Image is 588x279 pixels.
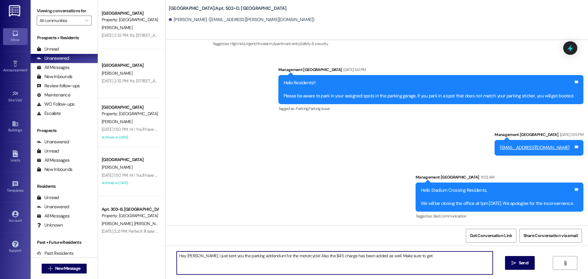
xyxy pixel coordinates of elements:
span: High risk , [230,41,245,46]
input: All communities [40,16,82,25]
div: [DATE] 1:41 PM [342,66,366,73]
div: [DATE] 2:21 PM: Perfect! I'll take care of it then [102,228,180,234]
b: [GEOGRAPHIC_DATA]: Apt. 502~D, [GEOGRAPHIC_DATA] [169,5,287,12]
span: Apartment entry , [273,41,300,46]
a: Inbox [3,28,28,45]
div: [DATE] 1:50 PM: Hi ! You'll have an email coming to you soon from Catalyst Property Management! I... [102,126,471,132]
span: [PERSON_NAME] [102,25,132,30]
div: [DATE] 2:32 PM: It's: [STREET_ADDRESS][PERSON_NAME] [102,32,201,38]
div: Prospects [31,127,98,134]
button: New Message [42,264,87,273]
span: Share Conversation via email [523,232,578,239]
div: Apt. 303~B, [GEOGRAPHIC_DATA] [102,206,158,213]
span: Parking , [296,106,308,111]
a: Site Visit • [3,89,28,105]
span: Send [519,260,528,266]
span: [PERSON_NAME] [102,164,132,170]
div: Unanswered [37,204,69,210]
a: Support [3,239,28,255]
span: Safety & security [300,41,328,46]
div: Past Residents [37,250,74,257]
div: Management [GEOGRAPHIC_DATA] [278,66,584,75]
span: Fire alarm , [256,41,273,46]
div: Management [GEOGRAPHIC_DATA] [495,131,583,140]
a: Templates • [3,179,28,195]
span: Urgent , [244,41,256,46]
div: Unanswered [37,139,69,145]
div: New Inbounds [37,74,72,80]
div: [GEOGRAPHIC_DATA] [102,62,158,69]
label: Viewing conversations for [37,6,92,16]
div: Tagged as: [213,39,583,48]
div: Hello Residents!! Please be aware to park in your assigned spots in the parking garage. If you pa... [284,80,574,99]
span: Get Conversation Link [470,232,512,239]
div: Escalate [37,110,61,117]
i:  [563,261,567,266]
div: All Messages [37,64,70,71]
span: Bad communication [433,213,466,219]
div: Property: [GEOGRAPHIC_DATA] [102,213,158,219]
div: WO Follow-ups [37,101,74,107]
div: Archived on [DATE] [101,134,159,141]
span: New Message [55,265,80,272]
div: Unread [37,148,59,154]
div: [DATE] 2:32 PM: It's: [STREET_ADDRESS][PERSON_NAME] [102,78,201,84]
button: Share Conversation via email [519,229,582,243]
div: Review follow-ups [37,83,80,89]
div: [GEOGRAPHIC_DATA] [102,104,158,111]
a: Buildings [3,119,28,135]
div: [PERSON_NAME]. ([EMAIL_ADDRESS][PERSON_NAME][DOMAIN_NAME]) [169,17,315,23]
div: [DATE] 1:35 PM [558,131,583,138]
div: Maintenance [37,92,70,98]
div: All Messages [37,213,70,219]
a: Leads [3,149,28,165]
div: Unknown [37,222,63,228]
div: Management [GEOGRAPHIC_DATA] [416,174,583,183]
div: Unread [37,194,59,201]
div: [GEOGRAPHIC_DATA] [102,156,158,163]
span: • [22,97,23,101]
div: Tagged as: [278,104,584,113]
div: [DATE] 1:50 PM: Hi ! You'll have an email coming to you soon from Catalyst Property Management! I... [102,172,471,178]
i:  [511,261,516,266]
button: Send [505,256,535,270]
button: Get Conversation Link [466,229,516,243]
div: Past + Future Residents [31,239,98,246]
span: • [27,67,28,71]
div: Hello Stadium Crossing Residents, We will be closing the office at 1pm [DATE]. We apologize for t... [421,187,574,207]
div: Unanswered [37,55,69,62]
div: All Messages [37,157,70,164]
div: Tagged as: [416,212,583,221]
i:  [48,266,53,271]
img: ResiDesk Logo [9,5,21,17]
span: [PERSON_NAME] [134,221,166,226]
div: New Inbounds [37,166,72,173]
span: [PERSON_NAME] [102,119,132,124]
span: [PERSON_NAME] [102,221,134,226]
div: Residents [31,183,98,190]
textarea: Hey [PERSON_NAME], I just sent you the parking addendum for the motorcycle! Also the $45 charge h... [177,251,493,274]
i:  [85,18,88,23]
span: Parking issue [308,106,330,111]
div: 11:02 AM [479,174,495,180]
div: Unread [37,46,59,52]
div: Property: [GEOGRAPHIC_DATA] [102,17,158,23]
div: Property: [GEOGRAPHIC_DATA] [102,111,158,117]
div: Archived on [DATE] [101,179,159,187]
span: [PERSON_NAME] [102,70,132,76]
div: Prospects + Residents [31,35,98,41]
div: [GEOGRAPHIC_DATA] [102,10,158,17]
a: Account [3,209,28,225]
a: [EMAIL_ADDRESS][DOMAIN_NAME] [500,145,569,151]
